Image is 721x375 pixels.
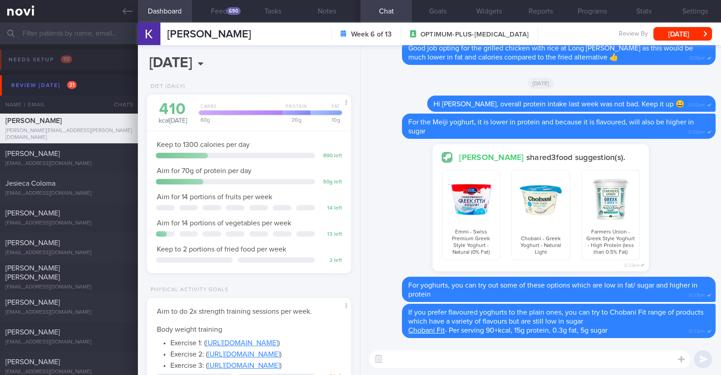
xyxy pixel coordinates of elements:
strong: Week 6 of 13 [351,30,392,39]
span: Aim for 14 portions of fruits per week [157,193,272,201]
span: [PERSON_NAME] [5,210,60,217]
span: Keep to 2 portions of fried food per week [157,246,286,253]
span: 12:23pm [624,260,640,269]
div: Fat [308,104,342,115]
div: shared 3 food suggestion(s). [442,152,640,163]
div: [EMAIL_ADDRESS][DOMAIN_NAME] [5,220,132,227]
div: Physical Activity Goals [147,287,228,293]
div: Chats [102,96,138,114]
img: Emmi - Swiss Premium Greek Style Yoghurt - Natural (0% Fat) [446,174,496,224]
div: Needs setup [6,54,74,66]
div: [EMAIL_ADDRESS][DOMAIN_NAME] [5,250,132,256]
span: For the Meiji yoghurt, it is lower in protein and because it is flavoured, will also be higher in... [408,119,694,135]
div: 20 g [280,117,310,123]
span: For yoghurts, you can try out some of these options which are low in fat/ sugar and higher in pro... [408,282,698,298]
a: Chobani Fit [408,327,445,334]
a: [URL][DOMAIN_NAME] [208,362,280,369]
div: 13 left [319,231,342,238]
div: [PERSON_NAME][EMAIL_ADDRESS][PERSON_NAME][DOMAIN_NAME] [5,128,132,141]
div: 410 [156,101,190,117]
strong: [PERSON_NAME] [459,154,526,162]
span: 12:22pm [688,100,705,108]
span: [PERSON_NAME] [PERSON_NAME] [5,265,60,281]
span: Keep to 1300 calories per day [157,141,250,148]
span: Aim for 70g of protein per day [157,167,251,174]
span: Body weight training [157,326,222,333]
span: [PERSON_NAME] [5,117,62,124]
span: 12:23pm [689,290,705,298]
div: 14 left [319,205,342,212]
li: Exercise 2: ( ) [170,348,341,359]
span: - Per serving 90+kcal, 15g protein, 0.3g fat, 5g sugar [408,327,607,334]
span: [PERSON_NAME] [5,299,60,306]
span: Hi [PERSON_NAME], overall protein intake last week was not bad. Keep it up 😀 [434,101,684,108]
li: Exercise 1: ( ) [170,336,341,348]
div: 890 left [319,153,342,160]
span: 12:01pm [689,53,705,61]
span: If you prefer flavoured yoghurts to the plain ones, you can try to Chobani Fit range of products ... [408,309,703,325]
span: Aim to do 2x strength training sessions per week. [157,308,312,315]
div: [EMAIL_ADDRESS][DOMAIN_NAME] [5,160,132,167]
span: Review By [619,30,648,38]
button: [DATE] [653,27,712,41]
div: [EMAIL_ADDRESS][DOMAIN_NAME] [5,190,132,197]
div: [EMAIL_ADDRESS][DOMAIN_NAME] [5,339,132,346]
div: Carbs [196,104,283,115]
span: [PERSON_NAME] [167,29,251,40]
div: [EMAIL_ADDRESS][DOMAIN_NAME] [5,284,132,291]
li: Exercise 3: ( ) [170,359,341,370]
div: 690 [227,7,241,15]
a: [URL][DOMAIN_NAME] [208,351,280,358]
span: [PERSON_NAME] [5,358,60,366]
span: 112 [61,55,72,63]
span: Jesieca Coloma [5,180,55,187]
span: Aim for 14 portions of vegetables per week [157,220,291,227]
div: Review [DATE] [9,79,79,91]
div: Diet (Daily) [147,83,185,90]
div: Farmers Union - Greek Style Yoghurt - High Protein (less than 0.5% Fat) [581,170,640,260]
div: [EMAIL_ADDRESS][DOMAIN_NAME] [5,309,132,316]
div: Emmi - Swiss Premium Greek Style Yoghurt - Natural (0% Fat) [442,170,500,260]
div: kcal [DATE] [156,101,190,125]
div: 10 g [308,117,342,123]
span: [DATE] [528,78,554,89]
a: [URL][DOMAIN_NAME] [206,339,278,347]
div: 2 left [319,257,342,264]
div: Chobani - Greek Yoghurt - Natural Light [511,170,570,260]
img: Farmers Union - Greek Style Yoghurt - High Protein (less than 0.5% Fat) [585,174,636,224]
div: 50 g left [319,179,342,186]
span: 12:22pm [688,127,705,135]
div: Protein [280,104,310,115]
img: Chobani - Greek Yoghurt - Natural Light [516,174,566,224]
div: 60 g [196,117,283,123]
span: [PERSON_NAME] [5,150,60,157]
span: [PERSON_NAME] [5,239,60,247]
span: [PERSON_NAME] [5,329,60,336]
span: 12:23pm [689,326,705,334]
span: 21 [67,81,77,89]
span: OPTIMUM-PLUS-[MEDICAL_DATA] [420,30,529,39]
